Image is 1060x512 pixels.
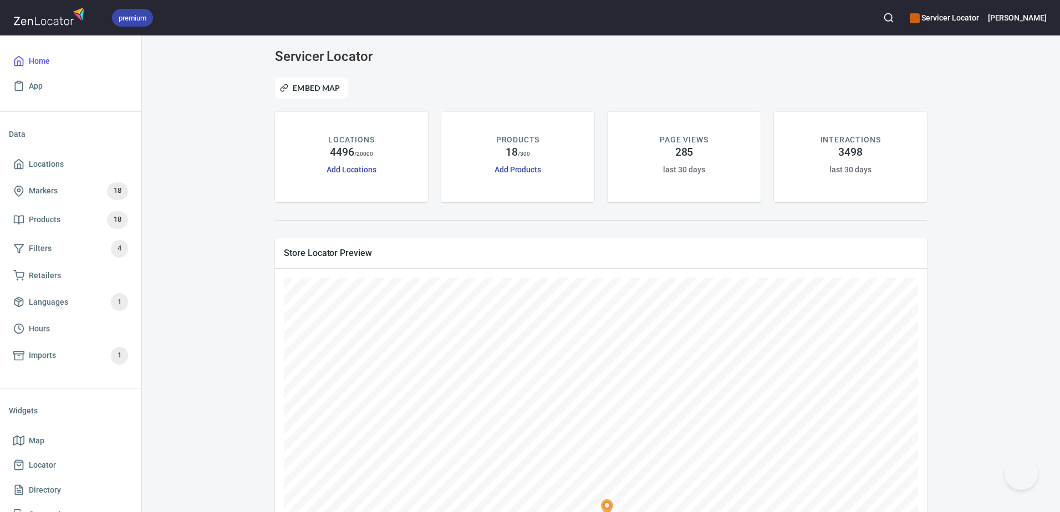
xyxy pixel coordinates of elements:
h4: 4496 [330,146,354,159]
span: 18 [107,213,128,226]
a: Languages1 [9,288,132,316]
li: Widgets [9,397,132,424]
span: 4 [111,242,128,255]
button: Embed Map [275,78,348,99]
span: Products [29,213,60,227]
p: LOCATIONS [328,134,374,146]
p: PAGE VIEWS [660,134,708,146]
a: Locator [9,453,132,478]
span: Map [29,434,44,448]
span: Imports [29,349,56,362]
h6: [PERSON_NAME] [988,12,1047,24]
iframe: Help Scout Beacon - Open [1005,457,1038,490]
a: Products18 [9,206,132,234]
span: 1 [111,349,128,362]
a: Locations [9,152,132,177]
a: Map [9,428,132,453]
li: Data [9,121,132,147]
a: App [9,74,132,99]
button: [PERSON_NAME] [988,6,1047,30]
a: Home [9,49,132,74]
img: zenlocator [13,4,88,28]
div: premium [112,9,153,27]
h6: Servicer Locator [910,12,979,24]
h6: last 30 days [829,163,871,176]
a: Hours [9,316,132,341]
span: Home [29,54,50,68]
span: 1 [111,296,128,309]
h4: 285 [675,146,694,159]
span: Hours [29,322,50,336]
span: Markers [29,184,58,198]
button: Search [876,6,901,30]
span: Retailers [29,269,61,283]
h6: last 30 days [663,163,705,176]
a: Filters4 [9,234,132,263]
span: Filters [29,242,52,255]
button: color-CE600E [910,13,920,23]
a: Imports1 [9,341,132,370]
span: Directory [29,483,61,497]
span: Languages [29,295,68,309]
span: Locations [29,157,64,171]
a: Directory [9,478,132,503]
span: App [29,79,43,93]
a: Add Locations [327,165,376,174]
a: Retailers [9,263,132,288]
a: Markers18 [9,177,132,206]
h4: 18 [506,146,518,159]
p: / 300 [518,150,530,158]
span: Locator [29,458,56,472]
span: Store Locator Preview [284,247,918,259]
p: PRODUCTS [496,134,540,146]
p: INTERACTIONS [821,134,881,146]
p: / 20000 [354,150,374,158]
h4: 3498 [838,146,863,159]
span: 18 [107,185,128,197]
span: Embed Map [282,81,340,95]
span: premium [112,12,153,24]
a: Add Products [495,165,541,174]
h3: Servicer Locator [275,49,483,64]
